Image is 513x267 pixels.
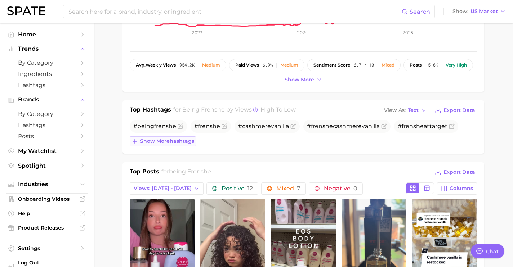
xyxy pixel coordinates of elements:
span: frenshe [311,123,333,130]
div: Medium [202,63,220,68]
a: Hashtags [6,80,88,91]
a: Posts [6,131,88,142]
span: Export Data [443,169,475,175]
a: Hashtags [6,119,88,131]
h2: for by Views [173,105,296,116]
span: frenshe [198,123,220,130]
button: sentiment score6.7 / 10Mixed [307,59,401,71]
span: Home [18,31,76,38]
a: My Watchlist [6,145,88,157]
button: Brands [6,94,88,105]
span: being [137,123,154,130]
span: Text [408,108,419,112]
a: Settings [6,243,88,254]
span: being frenshe [182,106,225,113]
span: Mixed [276,186,300,191]
span: weekly views [136,63,176,68]
a: Help [6,208,88,219]
button: paid views6.9%Medium [229,59,304,71]
span: 12 [247,185,253,192]
button: Flag as miscategorized or irrelevant [290,123,296,129]
span: being frenshe [169,168,211,175]
a: Onboarding Videos [6,194,88,204]
span: frenshe [402,123,424,130]
span: US Market [470,9,498,13]
span: Show more hashtags [140,138,194,144]
h2: for [161,167,211,178]
span: 15.6k [425,63,438,68]
button: avg.weekly views954.2kMedium [130,59,226,71]
span: Trends [18,46,76,52]
abbr: average [136,62,146,68]
span: View As [384,108,406,112]
a: Product Releases [6,222,88,233]
span: Positive [222,186,253,191]
button: Views: [DATE] - [DATE] [130,182,204,195]
div: Medium [280,63,298,68]
span: Posts [18,133,76,140]
span: Product Releases [18,225,76,231]
button: posts15.6kVery high [403,59,473,71]
button: ShowUS Market [451,7,508,16]
h1: Top Posts [130,167,159,178]
span: # [133,123,176,130]
h1: Top Hashtags [130,105,171,116]
span: Industries [18,181,76,187]
a: by Category [6,108,88,119]
span: Search [410,8,430,15]
div: Very high [446,63,467,68]
a: Spotlight [6,160,88,171]
span: Ingredients [18,71,76,77]
span: Show [452,9,468,13]
span: Negative [324,186,357,191]
span: # cashmerevanilla [307,123,380,130]
span: #cashmerevanilla [238,123,289,130]
span: Hashtags [18,82,76,89]
button: Show morehashtags [130,136,196,146]
span: by Category [18,59,76,66]
span: Hashtags [18,122,76,128]
button: Trends [6,44,88,54]
span: Settings [18,245,76,252]
span: Columns [450,185,473,191]
span: high to low [260,106,296,113]
span: Show more [285,77,314,83]
button: Flag as miscategorized or irrelevant [178,123,183,129]
span: Spotlight [18,162,76,169]
span: Log Out [18,259,82,266]
span: paid views [235,63,259,68]
div: Mixed [382,63,394,68]
button: Export Data [433,167,477,177]
button: Flag as miscategorized or irrelevant [449,123,455,129]
span: sentiment score [313,63,350,68]
span: Help [18,210,76,217]
span: 954.2k [179,63,195,68]
span: 6.9% [263,63,273,68]
span: by Category [18,110,76,117]
button: Export Data [433,105,477,116]
tspan: 2023 [192,30,202,35]
button: Flag as miscategorized or irrelevant [381,123,387,129]
span: Brands [18,96,76,103]
span: 6.7 / 10 [354,63,374,68]
a: Home [6,29,88,40]
tspan: 2025 [403,30,413,35]
tspan: 2024 [297,30,308,35]
a: by Category [6,57,88,68]
button: Columns [437,182,477,195]
span: My Watchlist [18,148,76,154]
span: Export Data [443,107,475,113]
span: Onboarding Videos [18,196,76,202]
span: frenshe [154,123,176,130]
button: Show more [283,75,324,85]
span: 7 [297,185,300,192]
span: posts [410,63,422,68]
span: # [194,123,220,130]
button: Industries [6,179,88,190]
button: Flag as miscategorized or irrelevant [222,123,227,129]
span: # attarget [398,123,447,130]
a: Ingredients [6,68,88,80]
span: Views: [DATE] - [DATE] [134,185,192,191]
input: Search here for a brand, industry, or ingredient [68,5,402,18]
img: SPATE [7,6,45,15]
